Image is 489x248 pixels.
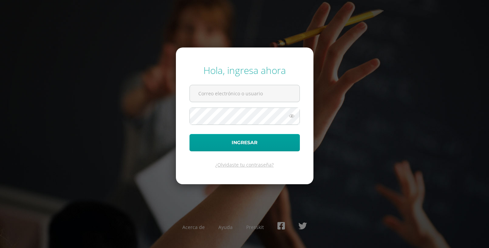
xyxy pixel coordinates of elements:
[189,134,300,151] button: Ingresar
[190,85,300,102] input: Correo electrónico o usuario
[182,224,205,230] a: Acerca de
[189,64,300,77] div: Hola, ingresa ahora
[218,224,233,230] a: Ayuda
[246,224,264,230] a: Presskit
[215,161,274,168] a: ¿Olvidaste tu contraseña?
